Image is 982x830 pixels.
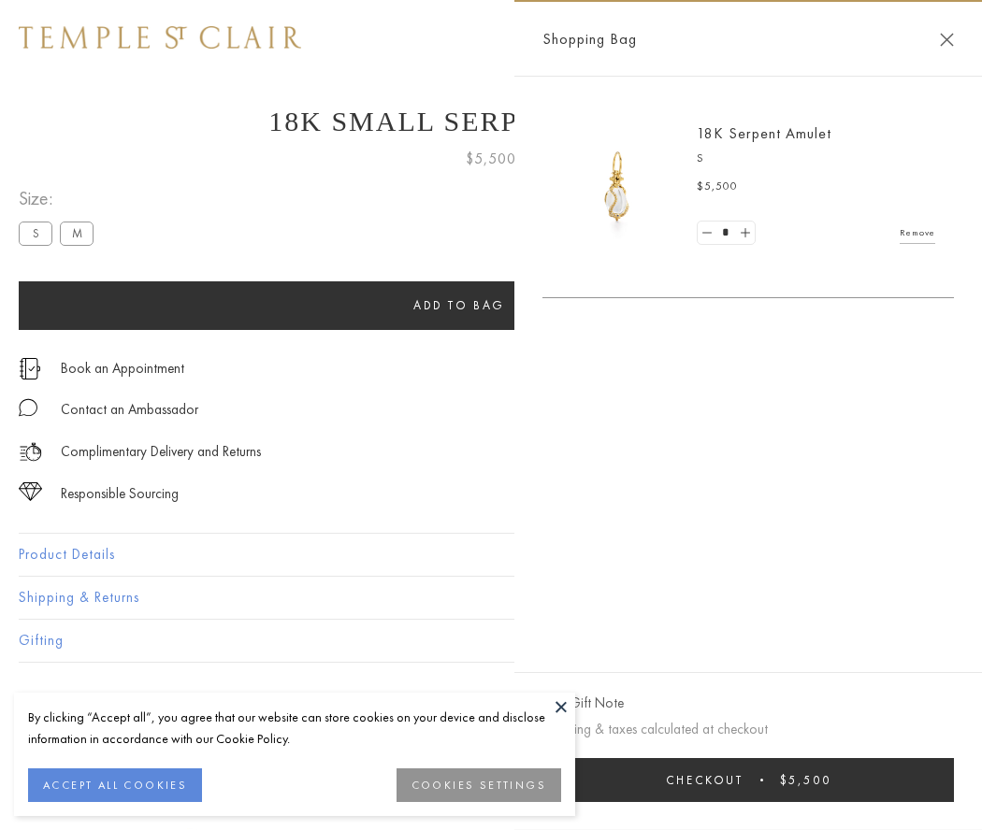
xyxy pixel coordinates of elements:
span: Shopping Bag [542,27,637,51]
a: Remove [900,222,935,243]
img: MessageIcon-01_2.svg [19,398,37,417]
a: Set quantity to 0 [698,222,716,245]
label: S [19,222,52,245]
span: $5,500 [466,147,516,171]
img: icon_delivery.svg [19,440,42,464]
button: Add Gift Note [542,692,624,715]
button: Checkout $5,500 [542,758,954,802]
img: icon_appointment.svg [19,358,41,379]
p: Complimentary Delivery and Returns [61,440,261,464]
div: Responsible Sourcing [61,482,179,506]
span: $5,500 [697,178,738,196]
p: S [697,150,935,168]
span: Add to bag [413,297,505,313]
span: $5,500 [780,772,831,788]
div: Contact an Ambassador [61,398,198,422]
label: M [60,222,94,245]
img: Temple St. Clair [19,26,301,49]
button: Product Details [19,534,963,576]
a: Book an Appointment [61,358,184,379]
button: Gifting [19,620,963,662]
p: Shipping & taxes calculated at checkout [542,718,954,741]
img: icon_sourcing.svg [19,482,42,501]
span: Checkout [666,772,744,788]
h1: 18K Small Serpent Amulet [19,106,963,137]
span: Size: [19,183,101,214]
a: Set quantity to 2 [735,222,754,245]
button: Close Shopping Bag [940,33,954,47]
a: 18K Serpent Amulet [697,123,831,143]
button: Add to bag [19,281,900,330]
img: P51836-E11SERPPV [561,131,673,243]
div: By clicking “Accept all”, you agree that our website can store cookies on your device and disclos... [28,707,561,750]
button: COOKIES SETTINGS [397,768,561,802]
button: Shipping & Returns [19,577,963,619]
button: ACCEPT ALL COOKIES [28,768,202,802]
